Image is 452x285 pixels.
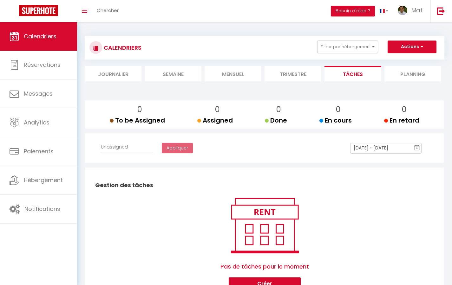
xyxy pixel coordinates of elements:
[97,7,119,14] span: Chercher
[24,32,56,40] span: Calendriers
[265,66,321,81] li: Trimestre
[224,195,305,256] img: rent.png
[24,61,61,69] span: Réservations
[162,143,193,154] button: Appliquer
[145,66,201,81] li: Semaine
[389,104,419,116] p: 0
[24,176,63,184] span: Hébergement
[398,6,407,15] img: ...
[350,143,422,154] input: Select Date Range
[115,104,165,116] p: 0
[319,116,352,125] span: En cours
[19,5,58,16] img: Super Booking
[197,116,233,125] span: Assigned
[24,90,53,98] span: Messages
[388,41,436,53] button: Actions
[324,104,352,116] p: 0
[94,175,436,195] h2: Gestion des tâches
[85,66,141,81] li: Journalier
[324,66,381,81] li: Tâches
[411,6,423,14] span: Mat
[317,41,378,53] button: Filtrer par hébergement
[384,116,419,125] span: En retard
[384,66,441,81] li: Planning
[331,6,375,16] button: Besoin d'aide ?
[24,205,60,213] span: Notifications
[220,256,309,277] span: Pas de tâches pour le moment
[270,104,287,116] p: 0
[437,7,445,15] img: logout
[205,66,261,81] li: Mensuel
[24,147,54,155] span: Paiements
[110,116,165,125] span: To be Assigned
[265,116,287,125] span: Done
[202,104,233,116] p: 0
[5,3,24,22] button: Ouvrir le widget de chat LiveChat
[416,147,418,150] text: 9
[24,118,49,126] span: Analytics
[102,41,141,55] h3: CALENDRIERS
